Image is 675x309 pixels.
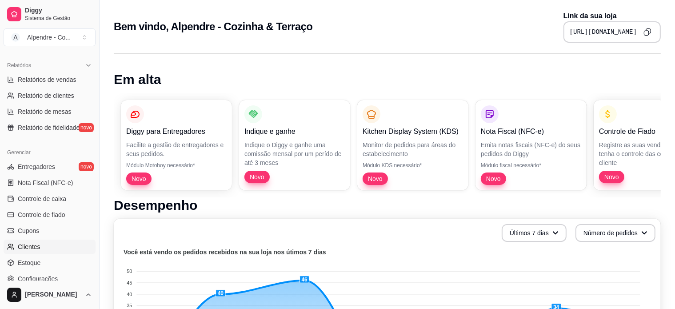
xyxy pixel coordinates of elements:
[4,224,96,238] a: Cupons
[27,33,71,42] div: Alpendre - Co ...
[246,173,268,181] span: Novo
[4,145,96,160] div: Gerenciar
[18,242,40,251] span: Clientes
[4,284,96,305] button: [PERSON_NAME]
[114,20,312,34] h2: Bem vindo, Alpendre - Cozinha & Terraço
[18,274,58,283] span: Configurações
[4,192,96,206] a: Controle de caixa
[601,173,623,181] span: Novo
[364,174,386,183] span: Novo
[363,126,463,137] p: Kitchen Display System (KDS)
[18,194,66,203] span: Controle de caixa
[18,91,74,100] span: Relatório de clientes
[124,249,326,256] text: Você está vendo os pedidos recebidos na sua loja nos útimos 7 dias
[363,162,463,169] p: Módulo KDS necessário*
[126,162,227,169] p: Módulo Motoboy necessário*
[127,269,132,274] tspan: 50
[11,33,20,42] span: A
[25,15,92,22] span: Sistema de Gestão
[126,126,227,137] p: Diggy para Entregadores
[640,25,655,39] button: Copy to clipboard
[4,120,96,135] a: Relatório de fidelidadenovo
[25,291,81,299] span: [PERSON_NAME]
[357,100,468,190] button: Kitchen Display System (KDS)Monitor de pedidos para áreas do estabelecimentoMódulo KDS necessário...
[502,224,567,242] button: Últimos 7 dias
[18,258,40,267] span: Estoque
[4,88,96,103] a: Relatório de clientes
[18,178,73,187] span: Nota Fiscal (NFC-e)
[4,272,96,286] a: Configurações
[127,292,132,297] tspan: 40
[570,28,637,36] pre: [URL][DOMAIN_NAME]
[128,174,150,183] span: Novo
[4,176,96,190] a: Nota Fiscal (NFC-e)
[4,104,96,119] a: Relatório de mesas
[4,4,96,25] a: DiggySistema de Gestão
[481,140,581,158] p: Emita notas fiscais (NFC-e) do seus pedidos do Diggy
[18,210,65,219] span: Controle de fiado
[127,303,132,309] tspan: 35
[18,107,72,116] span: Relatório de mesas
[4,208,96,222] a: Controle de fiado
[563,11,661,21] p: Link da sua loja
[127,280,132,285] tspan: 45
[483,174,504,183] span: Novo
[7,62,31,69] span: Relatórios
[239,100,350,190] button: Indique e ganheIndique o Diggy e ganhe uma comissão mensal por um perído de até 3 mesesNovo
[114,72,661,88] h1: Em alta
[18,123,80,132] span: Relatório de fidelidade
[4,240,96,254] a: Clientes
[114,197,661,213] h1: Desempenho
[4,28,96,46] button: Select a team
[481,162,581,169] p: Módulo fiscal necessário*
[25,7,92,15] span: Diggy
[4,256,96,270] a: Estoque
[126,140,227,158] p: Facilite a gestão de entregadores e seus pedidos.
[481,126,581,137] p: Nota Fiscal (NFC-e)
[18,75,76,84] span: Relatórios de vendas
[244,140,345,167] p: Indique o Diggy e ganhe uma comissão mensal por um perído de até 3 meses
[18,226,39,235] span: Cupons
[121,100,232,190] button: Diggy para EntregadoresFacilite a gestão de entregadores e seus pedidos.Módulo Motoboy necessário...
[475,100,587,190] button: Nota Fiscal (NFC-e)Emita notas fiscais (NFC-e) do seus pedidos do DiggyMódulo fiscal necessário*Novo
[4,72,96,87] a: Relatórios de vendas
[244,126,345,137] p: Indique e ganhe
[575,224,655,242] button: Número de pedidos
[363,140,463,158] p: Monitor de pedidos para áreas do estabelecimento
[18,162,55,171] span: Entregadores
[4,160,96,174] a: Entregadoresnovo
